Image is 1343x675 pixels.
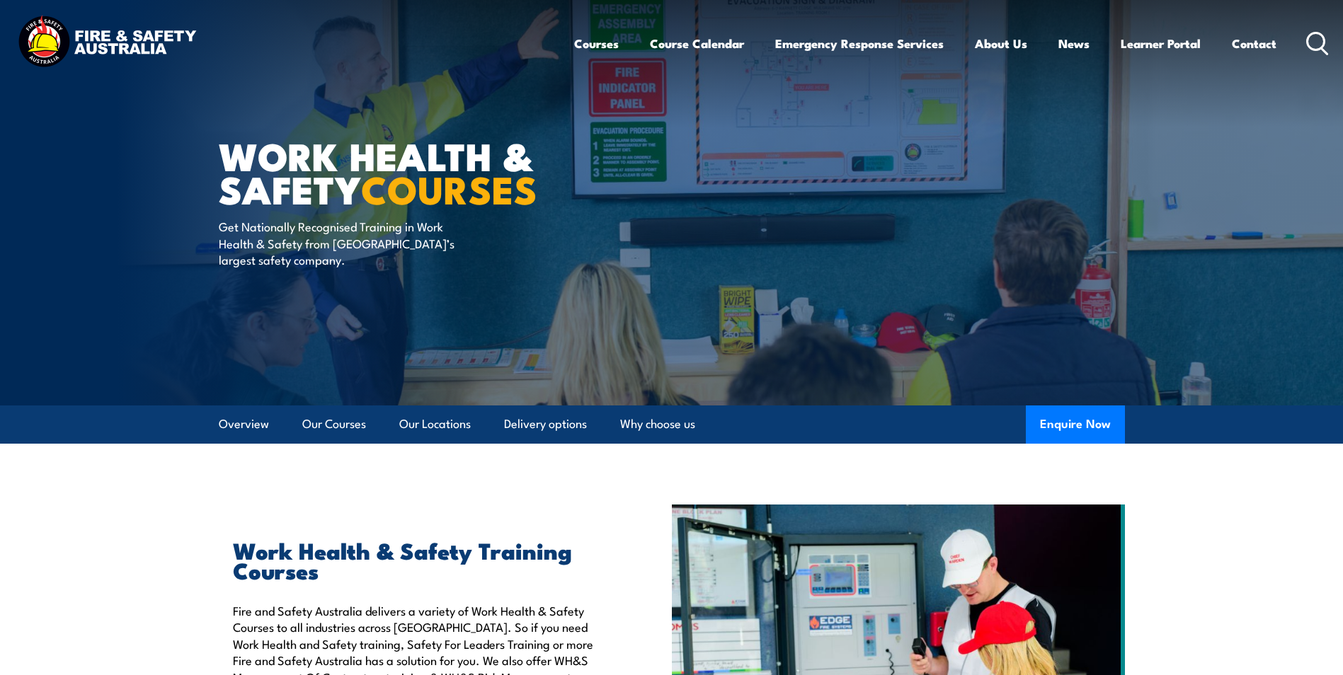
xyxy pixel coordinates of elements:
[504,405,587,443] a: Delivery options
[302,405,366,443] a: Our Courses
[219,405,269,443] a: Overview
[975,25,1027,62] a: About Us
[1058,25,1090,62] a: News
[1026,405,1125,444] button: Enquire Now
[775,25,944,62] a: Emergency Response Services
[1121,25,1201,62] a: Learner Portal
[219,139,568,204] h1: Work Health & Safety
[620,405,695,443] a: Why choose us
[361,158,537,217] strong: COURSES
[399,405,471,443] a: Our Locations
[1232,25,1276,62] a: Contact
[574,25,619,62] a: Courses
[650,25,744,62] a: Course Calendar
[233,540,607,579] h2: Work Health & Safety Training Courses
[219,218,477,267] p: Get Nationally Recognised Training in Work Health & Safety from [GEOGRAPHIC_DATA]’s largest safet...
